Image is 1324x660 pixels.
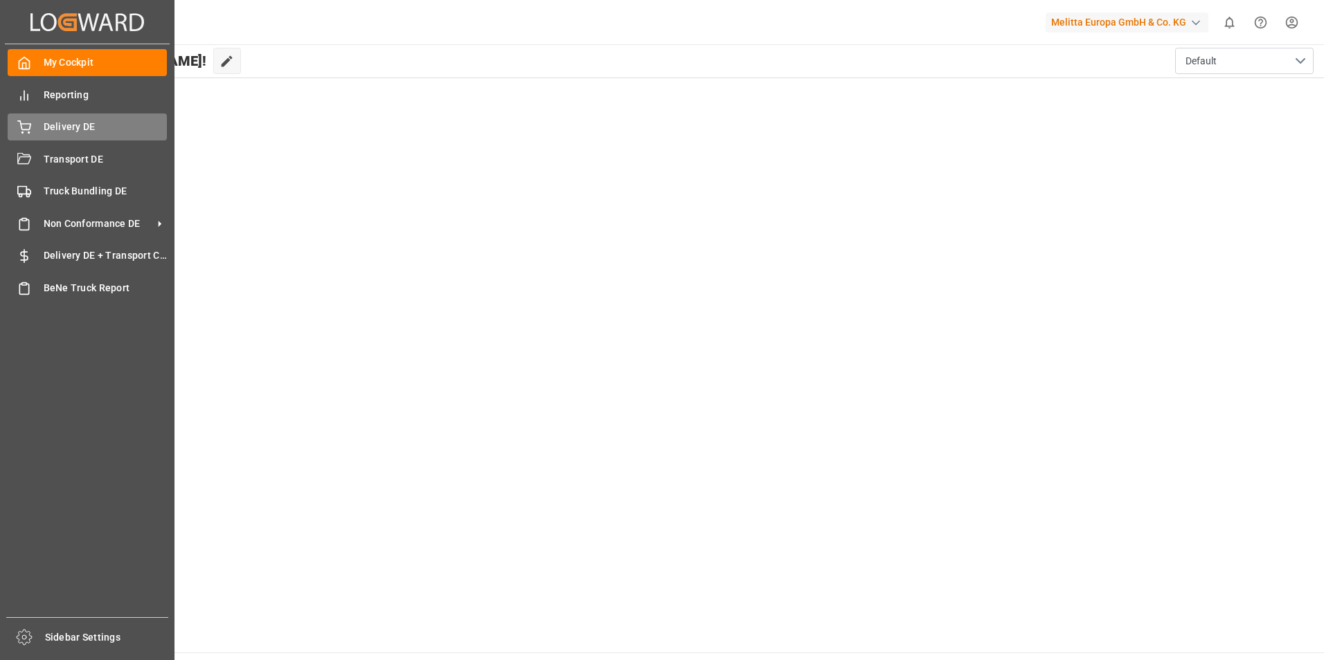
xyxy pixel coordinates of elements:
[8,274,167,301] a: BeNe Truck Report
[1175,48,1314,74] button: open menu
[8,242,167,269] a: Delivery DE + Transport Cost
[8,49,167,76] a: My Cockpit
[1245,7,1276,38] button: Help Center
[8,81,167,108] a: Reporting
[8,113,167,140] a: Delivery DE
[8,178,167,205] a: Truck Bundling DE
[57,48,206,74] span: Hello [PERSON_NAME]!
[44,248,168,263] span: Delivery DE + Transport Cost
[44,184,168,199] span: Truck Bundling DE
[44,281,168,295] span: BeNe Truck Report
[44,88,168,102] span: Reporting
[8,145,167,172] a: Transport DE
[1046,12,1208,33] div: Melitta Europa GmbH & Co. KG
[1214,7,1245,38] button: show 0 new notifications
[1186,54,1217,68] span: Default
[45,630,169,645] span: Sidebar Settings
[44,152,168,167] span: Transport DE
[44,55,168,70] span: My Cockpit
[1046,9,1214,35] button: Melitta Europa GmbH & Co. KG
[44,217,153,231] span: Non Conformance DE
[44,120,168,134] span: Delivery DE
